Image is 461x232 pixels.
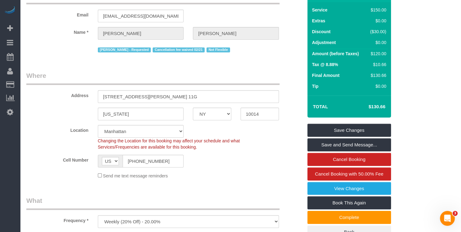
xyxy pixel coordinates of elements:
[22,155,93,163] label: Cell Number
[313,104,328,109] strong: Total
[368,7,386,13] div: $150.00
[307,182,391,195] a: View Changes
[368,29,386,35] div: ($30.00)
[98,27,184,40] input: First Name
[312,83,319,89] label: Tip
[307,153,391,166] a: Cancel Booking
[22,90,93,99] label: Address
[241,108,279,120] input: Zip Code
[98,47,151,52] span: [PERSON_NAME] - Requested
[307,124,391,137] a: Save Changes
[368,83,386,89] div: $0.00
[22,10,93,18] label: Email
[207,47,230,52] span: Not Flexible
[350,104,385,109] h4: $130.66
[312,51,359,57] label: Amount (before Taxes)
[315,171,383,176] span: Cancel Booking with 50.00% Fee
[98,108,184,120] input: City
[4,6,16,15] img: Automaid Logo
[312,18,325,24] label: Extras
[22,125,93,133] label: Location
[98,138,240,149] span: Changing the Location for this booking may affect your schedule and what Services/Frequencies are...
[368,61,386,68] div: $10.66
[307,167,391,181] a: Cancel Booking with 50.00% Fee
[22,215,93,224] label: Frequency *
[103,173,168,178] span: Send me text message reminders
[193,27,279,40] input: Last Name
[22,27,93,35] label: Name *
[26,71,280,85] legend: Where
[312,29,331,35] label: Discount
[440,211,455,226] iframe: Intercom live chat
[307,138,391,151] a: Save and Send Message...
[307,211,391,224] a: Complete
[26,196,280,210] legend: What
[368,39,386,46] div: $0.00
[153,47,205,52] span: Cancellation fee waived 02/21
[312,72,340,78] label: Final Amount
[98,10,184,22] input: Email
[453,211,458,216] span: 3
[312,7,328,13] label: Service
[368,51,386,57] div: $120.00
[312,39,336,46] label: Adjustment
[307,196,391,209] a: Book This Again
[368,72,386,78] div: $130.66
[368,18,386,24] div: $0.00
[312,61,338,68] label: Tax @ 8.88%
[123,155,184,167] input: Cell Number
